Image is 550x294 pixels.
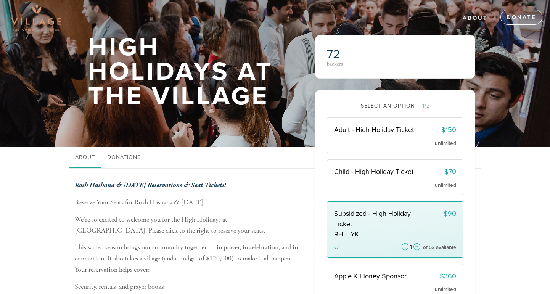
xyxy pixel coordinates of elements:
[334,272,407,280] span: Apple & Honey Sponsor
[327,102,463,110] div: Select an option
[435,182,456,188] span: unlimited
[11,4,61,31] img: Village-sdquare-png-1_0.png
[327,47,340,61] span: 72
[429,244,435,251] span: 52
[457,11,494,26] a: About
[75,281,304,292] p: Security, rentals, and prayer books
[75,242,304,275] p: This sacred season brings our community together — in prayer, in celebration, and in connection. ...
[423,244,428,251] span: of
[444,167,449,176] span: $
[75,181,226,190] b: Rosh Hashana & [DATE] Reservations & Seat Tickets!
[445,125,456,134] span: 150
[444,272,456,280] span: 360
[410,244,412,251] div: 1
[88,35,290,109] h1: High Holidays At The Village
[327,61,393,67] div: backers
[436,244,456,251] span: available
[435,286,456,292] span: unlimited
[334,167,413,176] span: Child - High Holiday Ticket
[75,214,304,236] p: We're so excited to welcome you for the High Holidays at [GEOGRAPHIC_DATA]. Please click to the r...
[435,140,456,146] span: unlimited
[418,103,430,109] span: /2
[448,209,456,218] span: 90
[449,167,456,176] span: 70
[75,197,304,208] p: Reserve Your Seats for Rosh Hashana & [DATE]
[441,125,445,134] span: $
[69,147,101,169] a: About
[334,125,414,134] span: Adult - High Holiday Ticket
[101,147,147,169] a: Donations
[334,229,417,239] span: RH + YK
[422,103,425,109] span: 1
[500,10,542,25] a: Donate
[444,209,448,218] span: $
[334,209,411,228] span: Subsidized - High Holiday Ticket
[440,272,444,280] span: $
